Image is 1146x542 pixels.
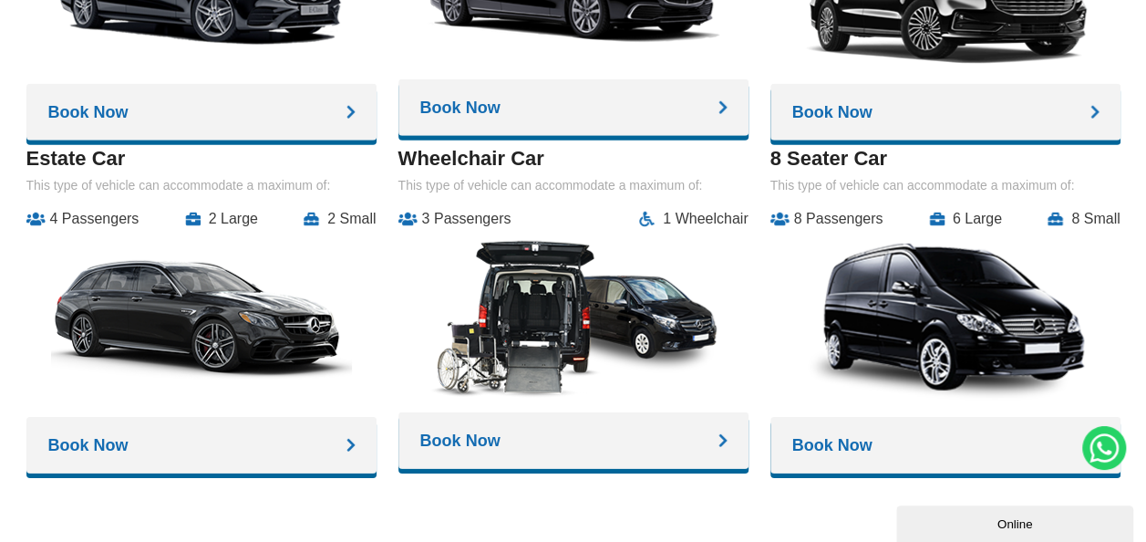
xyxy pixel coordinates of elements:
[639,211,748,227] li: 1 Wheelchair
[185,211,258,227] li: 2 Large
[770,147,1120,171] h3: 8 Seater Car
[398,178,749,193] p: This type of vehicle can accommodate a maximum of:
[770,178,1120,193] p: This type of vehicle can accommodate a maximum of:
[795,241,1096,403] img: A1 Taxis 8 Seater Car
[929,211,1002,227] li: 6 Large
[770,211,883,227] li: 8 Passengers
[398,211,511,227] li: 3 Passengers
[26,211,139,227] li: 4 Passengers
[430,241,717,399] img: A1 Taxis 7 Seater Car
[26,178,377,193] p: This type of vehicle can accommodate a maximum of:
[26,147,377,171] h3: Estate Car
[26,84,377,141] a: Book Now
[1048,211,1120,227] li: 8 Small
[51,241,352,403] img: A1 Taxis Estate Car
[398,147,749,171] h3: Wheelchair Car
[770,84,1120,141] a: Book Now
[26,417,377,474] a: Book Now
[398,79,749,136] a: Book Now
[304,211,376,227] li: 2 Small
[398,412,749,469] a: Book Now
[896,502,1137,542] iframe: chat widget
[770,417,1120,474] a: Book Now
